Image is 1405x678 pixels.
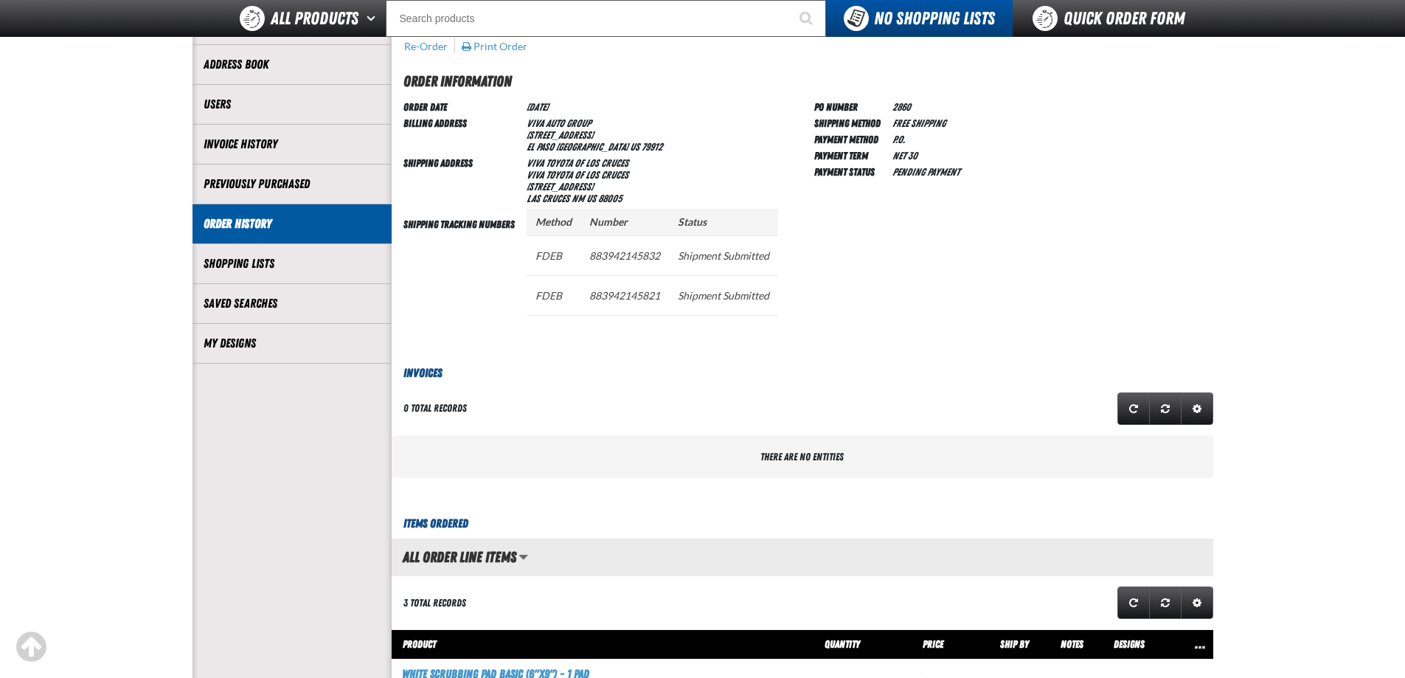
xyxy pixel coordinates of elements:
span: Net 30 [892,150,917,162]
a: Refresh grid action [1117,587,1150,619]
div: Scroll to the top [15,631,47,663]
h3: Items Ordered [392,515,1213,533]
a: Refresh grid action [1117,392,1150,425]
span: [STREET_ADDRESS] [527,129,594,141]
span: All Products [271,5,358,32]
span: [DATE] [527,101,548,113]
td: FDEB [527,275,580,315]
td: PO Number [814,98,887,114]
th: Row actions [1176,630,1213,660]
td: Payment Method [814,131,887,147]
td: Shipping Method [814,114,887,131]
span: EL PASO [527,141,554,153]
span: Pending payment [892,166,960,178]
span: Product [403,638,436,650]
span: No Shopping Lists [874,8,995,29]
td: Billing Address [403,114,521,154]
a: Users [204,96,381,113]
td: Shipping Address [403,154,521,206]
span: 2860 [892,101,911,113]
td: Payment Status [814,163,887,179]
td: Shipment Submitted [669,235,778,275]
bdo: 88005 [598,193,622,204]
td: 883942145832 [580,235,669,275]
span: Viva Auto Group [527,117,591,129]
a: Saved Searches [204,295,381,312]
td: FDEB [527,235,580,275]
h3: Invoices [392,364,1213,382]
th: Number [580,209,669,236]
td: 883942145821 [580,275,669,315]
div: 0 total records [403,401,467,415]
span: Free Shipping [892,117,946,129]
span: Notes [1061,638,1083,650]
a: Reset grid action [1149,587,1182,619]
th: Method [527,209,580,236]
span: US [586,193,596,204]
h2: All Order Line Items [392,549,516,565]
span: There are no entities [760,451,844,463]
span: US [630,141,639,153]
a: My Designs [204,335,381,352]
a: Reset grid action [1149,392,1182,425]
a: Order History [204,215,381,232]
span: Ship By [1000,638,1029,650]
span: Quantity [825,638,860,650]
span: Designs [1114,638,1145,650]
td: Order Date [403,98,521,114]
button: Manage grid views. Current view is All Order Line Items [518,544,528,570]
a: Expand or Collapse Grid Settings [1181,587,1213,619]
span: P.O. [892,134,905,145]
a: Invoice History [204,136,381,153]
a: Address Book [204,56,381,73]
span: Viva Toyota of Los Cruces [527,169,628,181]
span: [STREET_ADDRESS] [527,181,594,193]
div: 3 total records [403,596,466,610]
td: Shipment Submitted [669,275,778,315]
th: Status [669,209,778,236]
td: Payment Term [814,147,887,163]
a: Previously Purchased [204,176,381,193]
span: NM [572,193,584,204]
h2: Order Information [403,70,1213,92]
button: Re-Order [403,40,448,53]
b: Viva Toyota of Los Cruces [527,157,628,169]
td: Shipping Tracking Numbers [403,206,521,341]
a: Shopping Lists [204,255,381,272]
span: LAS CRUCES [527,193,569,204]
span: [GEOGRAPHIC_DATA] [556,141,628,153]
span: Price [923,638,943,650]
button: Print Order [461,40,528,53]
bdo: 79912 [642,141,662,153]
a: Expand or Collapse Grid Settings [1181,392,1213,425]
